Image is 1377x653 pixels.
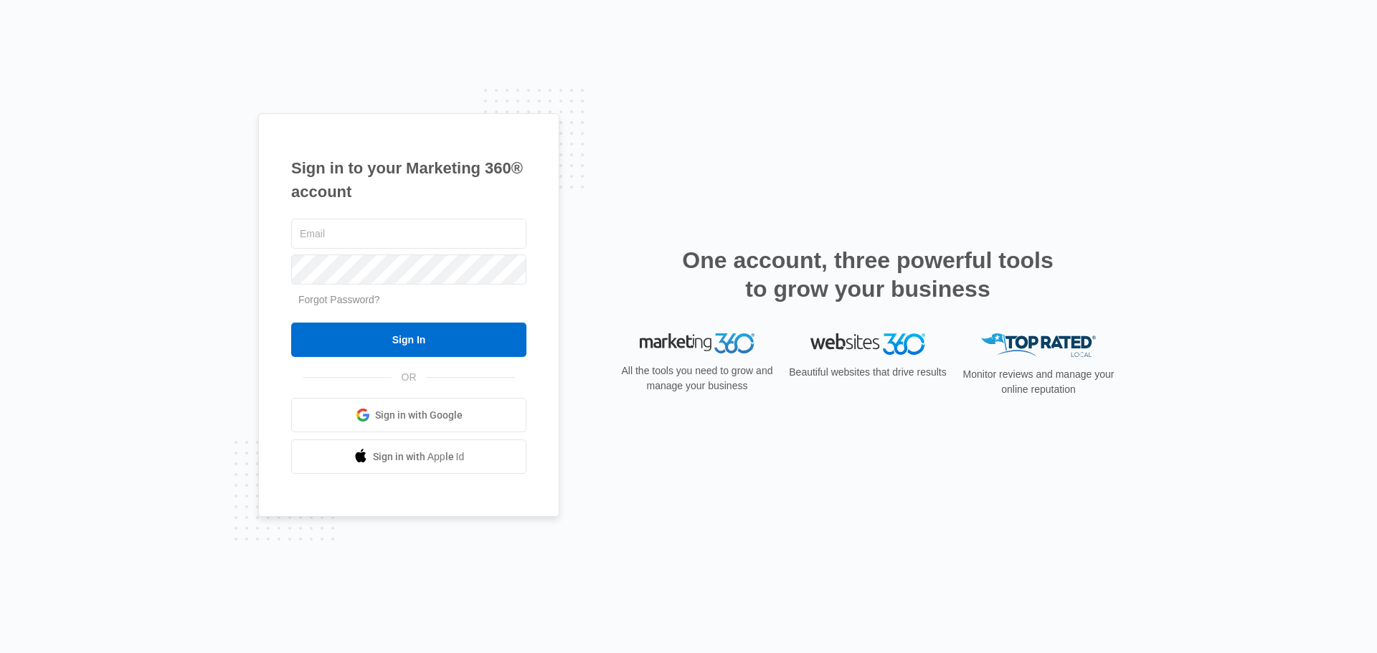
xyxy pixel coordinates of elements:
[291,398,526,432] a: Sign in with Google
[373,449,465,464] span: Sign in with Apple Id
[291,439,526,474] a: Sign in with Apple Id
[958,367,1119,397] p: Monitor reviews and manage your online reputation
[981,333,1096,357] img: Top Rated Local
[640,333,754,353] img: Marketing 360
[617,363,777,394] p: All the tools you need to grow and manage your business
[291,219,526,249] input: Email
[298,294,380,305] a: Forgot Password?
[787,365,948,380] p: Beautiful websites that drive results
[291,156,526,204] h1: Sign in to your Marketing 360® account
[291,323,526,357] input: Sign In
[375,408,463,423] span: Sign in with Google
[810,333,925,354] img: Websites 360
[392,370,427,385] span: OR
[678,246,1058,303] h2: One account, three powerful tools to grow your business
